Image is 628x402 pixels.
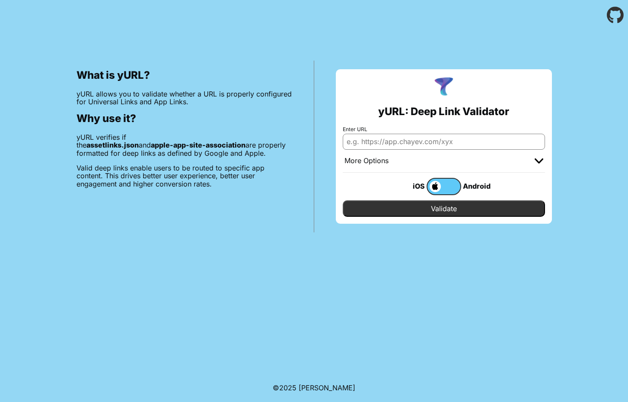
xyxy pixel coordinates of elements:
b: apple-app-site-association [151,141,245,149]
label: Enter URL [343,126,545,132]
span: 2025 [279,383,296,392]
p: yURL allows you to validate whether a URL is properly configured for Universal Links and App Links. [77,90,292,106]
p: Valid deep links enable users to be routed to specific app content. This drives better user exper... [77,164,292,188]
input: Validate [343,200,545,217]
img: chevron [535,158,543,164]
h2: Why use it? [77,113,292,125]
img: yURL Logo [433,76,455,99]
a: Michael Ibragimchayev's Personal Site [299,383,355,392]
input: e.g. https://app.chayev.com/xyx [343,134,545,149]
h2: yURL: Deep Link Validator [378,106,509,118]
div: More Options [344,157,389,165]
h2: What is yURL? [77,69,292,81]
div: iOS [392,180,427,192]
b: assetlinks.json [86,141,139,149]
footer: © [273,373,355,402]
div: Android [461,180,496,192]
p: yURL verifies if the and are properly formatted for deep links as defined by Google and Apple. [77,133,292,157]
